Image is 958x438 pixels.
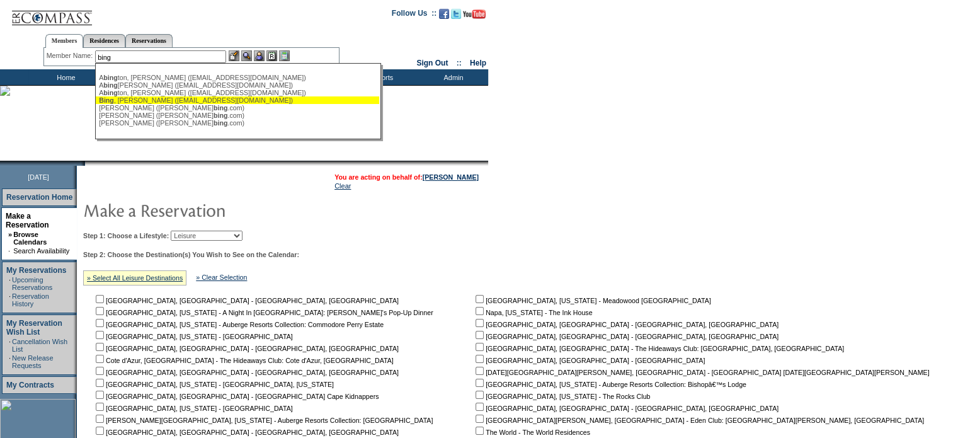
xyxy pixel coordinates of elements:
[392,8,436,23] td: Follow Us ::
[12,276,52,291] a: Upcoming Reservations
[28,173,49,181] span: [DATE]
[93,321,384,328] nobr: [GEOGRAPHIC_DATA], [US_STATE] - Auberge Resorts Collection: Commodore Perry Estate
[473,321,778,328] nobr: [GEOGRAPHIC_DATA], [GEOGRAPHIC_DATA] - [GEOGRAPHIC_DATA], [GEOGRAPHIC_DATA]
[28,69,101,85] td: Home
[99,89,376,96] div: A ton, [PERSON_NAME] ([EMAIL_ADDRESS][DOMAIN_NAME])
[45,34,84,48] a: Members
[473,429,590,436] nobr: The World - The World Residences
[473,345,844,352] nobr: [GEOGRAPHIC_DATA], [GEOGRAPHIC_DATA] - The Hideaways Club: [GEOGRAPHIC_DATA], [GEOGRAPHIC_DATA]
[93,333,293,340] nobr: [GEOGRAPHIC_DATA], [US_STATE] - [GEOGRAPHIC_DATA]
[463,9,486,19] img: Subscribe to our YouTube Channel
[214,119,228,127] span: bing
[279,50,290,61] img: b_calculator.gif
[451,9,461,19] img: Follow us on Twitter
[9,292,11,308] td: ·
[99,81,376,89] div: A [PERSON_NAME] ([EMAIL_ADDRESS][DOMAIN_NAME])
[214,112,228,119] span: bing
[334,173,479,181] span: You are acting on behalf of:
[125,34,173,47] a: Reservations
[99,112,376,119] div: [PERSON_NAME] ([PERSON_NAME] .com)
[6,381,54,389] a: My Contracts
[93,357,394,364] nobr: Cote d'Azur, [GEOGRAPHIC_DATA] - The Hideaways Club: Cote d'Azur, [GEOGRAPHIC_DATA]
[473,357,705,364] nobr: [GEOGRAPHIC_DATA], [GEOGRAPHIC_DATA] - [GEOGRAPHIC_DATA]
[93,381,334,388] nobr: [GEOGRAPHIC_DATA], [US_STATE] - [GEOGRAPHIC_DATA], [US_STATE]
[83,34,125,47] a: Residences
[470,59,486,67] a: Help
[254,50,265,61] img: Impersonate
[334,182,351,190] a: Clear
[93,369,399,376] nobr: [GEOGRAPHIC_DATA], [GEOGRAPHIC_DATA] - [GEOGRAPHIC_DATA], [GEOGRAPHIC_DATA]
[93,297,399,304] nobr: [GEOGRAPHIC_DATA], [GEOGRAPHIC_DATA] - [GEOGRAPHIC_DATA], [GEOGRAPHIC_DATA]
[9,338,11,353] td: ·
[9,276,11,291] td: ·
[473,333,778,340] nobr: [GEOGRAPHIC_DATA], [GEOGRAPHIC_DATA] - [GEOGRAPHIC_DATA], [GEOGRAPHIC_DATA]
[12,292,49,308] a: Reservation History
[473,369,929,376] nobr: [DATE][GEOGRAPHIC_DATA][PERSON_NAME], [GEOGRAPHIC_DATA] - [GEOGRAPHIC_DATA] [DATE][GEOGRAPHIC_DAT...
[266,50,277,61] img: Reservations
[416,59,448,67] a: Sign Out
[473,393,650,400] nobr: [GEOGRAPHIC_DATA], [US_STATE] - The Rocks Club
[473,381,746,388] nobr: [GEOGRAPHIC_DATA], [US_STATE] - Auberge Resorts Collection: Bishopâ€™s Lodge
[6,212,49,229] a: Make a Reservation
[47,50,95,61] div: Member Name:
[416,69,488,85] td: Admin
[229,50,239,61] img: b_edit.gif
[99,74,376,81] div: A ton, [PERSON_NAME] ([EMAIL_ADDRESS][DOMAIN_NAME])
[93,393,379,400] nobr: [GEOGRAPHIC_DATA], [GEOGRAPHIC_DATA] - [GEOGRAPHIC_DATA] Cape Kidnappers
[81,161,85,166] img: promoShadowLeftCorner.gif
[93,405,293,412] nobr: [GEOGRAPHIC_DATA], [US_STATE] - [GEOGRAPHIC_DATA]
[93,429,399,436] nobr: [GEOGRAPHIC_DATA], [GEOGRAPHIC_DATA] - [GEOGRAPHIC_DATA], [GEOGRAPHIC_DATA]
[12,338,67,353] a: Cancellation Wish List
[13,247,69,255] a: Search Availability
[99,119,376,127] div: [PERSON_NAME] ([PERSON_NAME] .com)
[99,96,114,104] span: Bing
[463,13,486,20] a: Subscribe to our YouTube Channel
[439,9,449,19] img: Become our fan on Facebook
[83,232,169,239] b: Step 1: Choose a Lifestyle:
[83,251,299,258] b: Step 2: Choose the Destination(s) You Wish to See on the Calendar:
[6,193,72,202] a: Reservation Home
[103,74,118,81] span: bing
[9,354,11,369] td: ·
[196,274,247,281] a: » Clear Selection
[99,96,376,104] div: , [PERSON_NAME] ([EMAIL_ADDRESS][DOMAIN_NAME])
[439,13,449,20] a: Become our fan on Facebook
[93,417,433,424] nobr: [PERSON_NAME][GEOGRAPHIC_DATA], [US_STATE] - Auberge Resorts Collection: [GEOGRAPHIC_DATA]
[99,104,376,112] div: [PERSON_NAME] ([PERSON_NAME] .com)
[13,231,47,246] a: Browse Calendars
[12,354,53,369] a: New Release Requests
[423,173,479,181] a: [PERSON_NAME]
[83,197,335,222] img: pgTtlMakeReservation.gif
[93,309,433,316] nobr: [GEOGRAPHIC_DATA], [US_STATE] - A Night In [GEOGRAPHIC_DATA]: [PERSON_NAME]'s Pop-Up Dinner
[103,81,118,89] span: bing
[473,309,592,316] nobr: Napa, [US_STATE] - The Ink House
[87,274,183,282] a: » Select All Leisure Destinations
[451,13,461,20] a: Follow us on Twitter
[85,161,86,166] img: blank.gif
[473,297,711,304] nobr: [GEOGRAPHIC_DATA], [US_STATE] - Meadowood [GEOGRAPHIC_DATA]
[473,405,778,412] nobr: [GEOGRAPHIC_DATA], [GEOGRAPHIC_DATA] - [GEOGRAPHIC_DATA], [GEOGRAPHIC_DATA]
[93,345,399,352] nobr: [GEOGRAPHIC_DATA], [GEOGRAPHIC_DATA] - [GEOGRAPHIC_DATA], [GEOGRAPHIC_DATA]
[8,231,12,238] b: »
[473,417,924,424] nobr: [GEOGRAPHIC_DATA][PERSON_NAME], [GEOGRAPHIC_DATA] - Eden Club: [GEOGRAPHIC_DATA][PERSON_NAME], [G...
[8,247,12,255] td: ·
[457,59,462,67] span: ::
[6,319,62,337] a: My Reservation Wish List
[6,266,66,275] a: My Reservations
[214,104,228,112] span: bing
[241,50,252,61] img: View
[103,89,118,96] span: bing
